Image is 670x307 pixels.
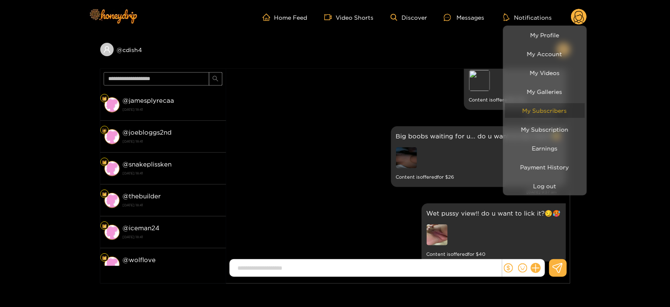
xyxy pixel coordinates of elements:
a: Payment History [505,160,585,174]
a: My Subscribers [505,103,585,118]
a: My Profile [505,28,585,42]
a: Earnings [505,141,585,156]
button: Log out [505,179,585,193]
a: My Account [505,47,585,61]
a: My Videos [505,65,585,80]
a: My Galleries [505,84,585,99]
a: My Subscription [505,122,585,137]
